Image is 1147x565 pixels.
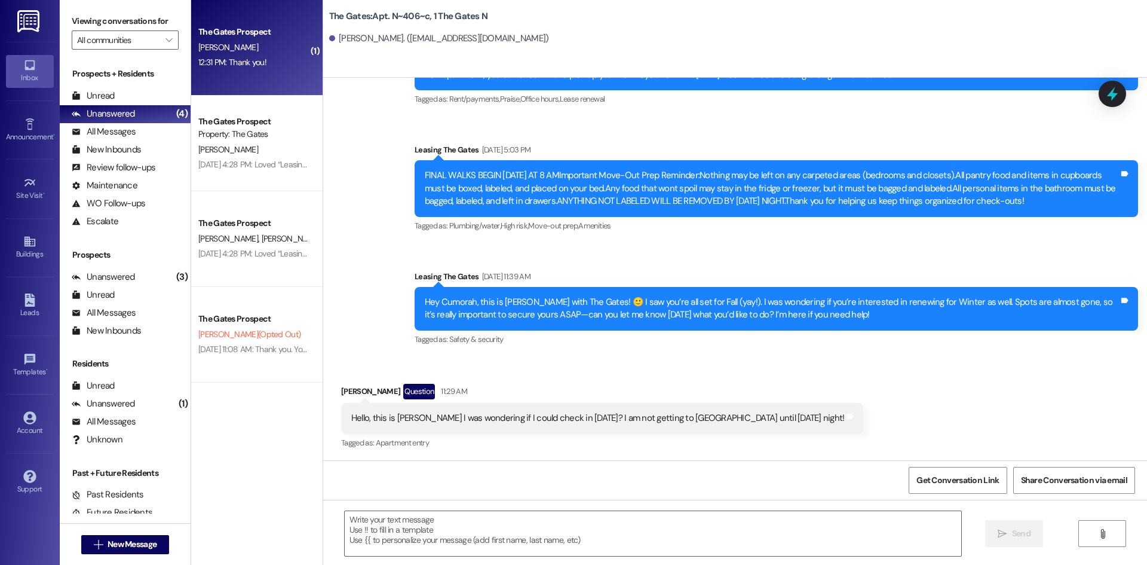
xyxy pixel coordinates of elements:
[341,434,864,451] div: Tagged as:
[176,395,191,413] div: (1)
[909,467,1007,494] button: Get Conversation Link
[72,307,136,319] div: All Messages
[72,161,155,174] div: Review follow-ups
[916,474,999,487] span: Get Conversation Link
[479,143,531,156] div: [DATE] 5:03 PM
[81,535,170,554] button: New Message
[72,197,145,210] div: WO Follow-ups
[60,467,191,480] div: Past + Future Residents
[438,385,467,398] div: 11:29 AM
[500,94,520,104] span: Praise ,
[6,231,54,264] a: Buildings
[60,358,191,370] div: Residents
[198,217,309,230] div: The Gates Prospect
[198,42,258,53] span: [PERSON_NAME]
[72,433,122,446] div: Unknown
[72,325,141,337] div: New Inbounds
[449,334,504,344] span: Safety & security
[60,249,191,261] div: Prospects
[376,438,429,448] span: Apartment entry
[520,94,560,104] span: Office hours ,
[198,26,309,38] div: The Gates Prospect
[449,94,500,104] span: Rent/payments ,
[72,289,115,301] div: Unread
[198,313,309,325] div: The Gates Prospect
[72,488,144,501] div: Past Residents
[6,173,54,205] a: Site Visit •
[165,35,172,45] i: 
[198,144,258,155] span: [PERSON_NAME]
[6,55,54,87] a: Inbox
[351,412,845,424] div: Hello, this is [PERSON_NAME] I was wondering if I could check in [DATE]? I am not getting to [GEO...
[415,90,1138,108] div: Tagged as:
[501,221,529,231] span: High risk ,
[1021,474,1127,487] span: Share Conversation via email
[261,233,324,244] span: [PERSON_NAME]
[6,408,54,440] a: Account
[415,331,1138,348] div: Tagged as:
[72,416,136,428] div: All Messages
[53,131,55,139] span: •
[1013,467,1135,494] button: Share Conversation via email
[6,466,54,499] a: Support
[72,271,135,283] div: Unanswered
[198,344,789,355] div: [DATE] 11:08 AM: Thank you. You will no longer receive texts from this thread. Please reply with ...
[46,366,48,374] span: •
[425,169,1119,207] div: FINAL WALKS BEGIN [DATE] AT 8 AMImportant Move-Out Prep Reminder:Nothing may be left on any carpe...
[415,143,1138,160] div: Leasing The Gates
[198,115,309,128] div: The Gates Prospect
[329,10,487,23] b: The Gates: Apt. N~406~c, 1 The Gates N
[72,12,179,30] label: Viewing conversations for
[1012,527,1031,540] span: Send
[198,128,309,141] div: Property: The Gates
[72,143,141,156] div: New Inbounds
[578,221,611,231] span: Amenities
[528,221,578,231] span: Move-out prep ,
[1098,529,1107,539] i: 
[329,32,549,45] div: [PERSON_NAME]. ([EMAIL_ADDRESS][DOMAIN_NAME])
[72,398,135,410] div: Unanswered
[198,233,262,244] span: [PERSON_NAME]
[403,384,435,399] div: Question
[72,179,137,192] div: Maintenance
[560,94,605,104] span: Lease renewal
[341,384,864,403] div: [PERSON_NAME]
[72,506,152,519] div: Future Residents
[17,10,42,32] img: ResiDesk Logo
[94,540,103,549] i: 
[198,57,266,68] div: 12:31 PM: Thank you!
[479,270,530,283] div: [DATE] 11:39 AM
[173,268,191,286] div: (3)
[72,215,118,228] div: Escalate
[998,529,1007,539] i: 
[77,30,160,50] input: All communities
[198,329,300,340] span: [PERSON_NAME] (Opted Out)
[60,68,191,80] div: Prospects + Residents
[415,217,1138,234] div: Tagged as:
[173,105,191,123] div: (4)
[72,90,115,102] div: Unread
[72,380,115,392] div: Unread
[72,108,135,120] div: Unanswered
[449,221,501,231] span: Plumbing/water ,
[415,270,1138,287] div: Leasing The Gates
[6,349,54,381] a: Templates •
[72,126,136,138] div: All Messages
[43,190,45,198] span: •
[425,296,1119,322] div: Hey Cumorah, this is [PERSON_NAME] with The Gates! 🙂 I saw you’re all set for Fall (yay!). I was ...
[6,290,54,322] a: Leads
[108,538,157,551] span: New Message
[985,520,1043,547] button: Send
